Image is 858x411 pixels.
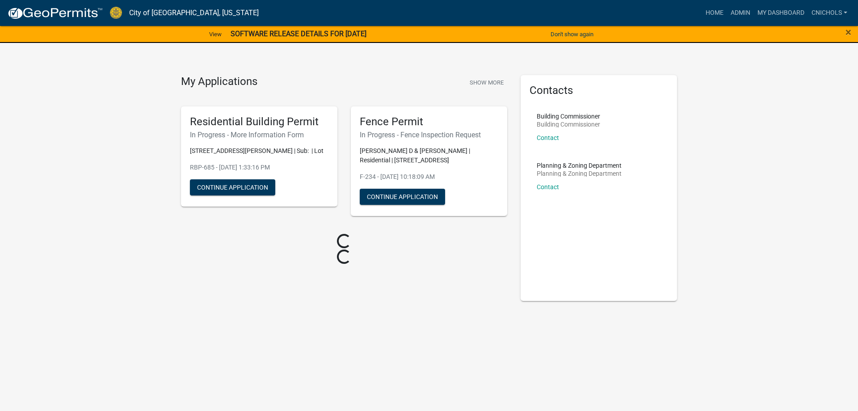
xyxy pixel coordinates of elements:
[360,115,498,128] h5: Fence Permit
[360,172,498,182] p: F-234 - [DATE] 10:18:09 AM
[190,146,328,156] p: [STREET_ADDRESS][PERSON_NAME] | Sub: | Lot
[530,84,668,97] h5: Contacts
[190,163,328,172] p: RBP-685 - [DATE] 1:33:16 PM
[845,26,851,38] span: ×
[845,27,851,38] button: Close
[702,4,727,21] a: Home
[190,179,275,195] button: Continue Application
[129,5,259,21] a: City of [GEOGRAPHIC_DATA], [US_STATE]
[190,131,328,139] h6: In Progress - More Information Form
[181,75,257,89] h4: My Applications
[754,4,808,21] a: My Dashboard
[808,4,851,21] a: cnichols
[537,121,600,127] p: Building Commissioner
[360,131,498,139] h6: In Progress - Fence Inspection Request
[231,30,366,38] strong: SOFTWARE RELEASE DETAILS FOR [DATE]
[206,27,225,42] a: View
[537,162,622,169] p: Planning & Zoning Department
[466,75,507,90] button: Show More
[537,183,559,191] a: Contact
[537,170,622,177] p: Planning & Zoning Department
[537,113,600,119] p: Building Commissioner
[360,146,498,165] p: [PERSON_NAME] D & [PERSON_NAME] | Residential | [STREET_ADDRESS]
[537,134,559,141] a: Contact
[190,115,328,128] h5: Residential Building Permit
[360,189,445,205] button: Continue Application
[110,7,122,19] img: City of Jeffersonville, Indiana
[727,4,754,21] a: Admin
[547,27,597,42] button: Don't show again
